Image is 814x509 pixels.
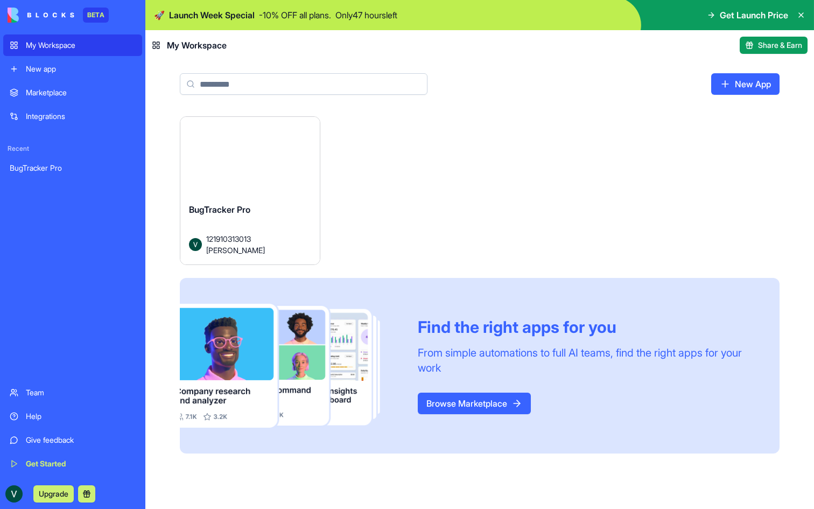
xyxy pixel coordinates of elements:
span: 121910313013 [PERSON_NAME] [206,233,303,256]
div: Get Started [26,458,136,469]
span: 🚀 [154,9,165,22]
div: Help [26,411,136,422]
a: BugTracker Pro [3,157,142,179]
a: BugTracker ProAvatar121910313013 [PERSON_NAME] [180,116,320,265]
a: New App [711,73,780,95]
a: Browse Marketplace [418,393,531,414]
img: Frame_181_egmpey.png [180,304,401,428]
div: Give feedback [26,435,136,445]
img: logo [8,8,74,23]
div: BugTracker Pro [10,163,136,173]
div: New app [26,64,136,74]
a: Give feedback [3,429,142,451]
div: BETA [83,8,109,23]
a: Get Started [3,453,142,475]
p: - 10 % OFF all plans. [259,9,331,22]
a: Upgrade [33,488,74,499]
a: My Workspace [3,34,142,56]
span: My Workspace [167,39,227,52]
div: Find the right apps for you [418,317,754,337]
a: BETA [8,8,109,23]
span: BugTracker Pro [189,204,250,215]
a: Integrations [3,106,142,127]
p: Only 47 hours left [335,9,397,22]
div: From simple automations to full AI teams, find the right apps for your work [418,345,754,375]
span: Get Launch Price [720,9,788,22]
a: Marketplace [3,82,142,103]
div: Marketplace [26,87,136,98]
button: Share & Earn [740,37,808,54]
img: Avatar [189,238,202,251]
div: Team [26,387,136,398]
a: Help [3,406,142,427]
a: New app [3,58,142,80]
button: Upgrade [33,485,74,503]
span: Launch Week Special [169,9,255,22]
div: Integrations [26,111,136,122]
span: Recent [3,144,142,153]
span: Share & Earn [758,40,802,51]
a: Team [3,382,142,403]
img: ACg8ocIUuZBPiWDsSkWw-8pLdJYSabRYQuP1_aSK8k5agNkGBk_8=s96-c [5,485,23,503]
div: My Workspace [26,40,136,51]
